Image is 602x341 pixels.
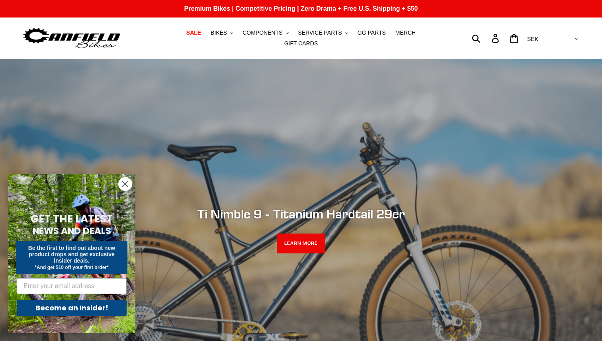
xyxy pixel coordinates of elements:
[186,29,201,36] span: SALE
[284,40,318,47] span: GIFT CARDS
[476,29,496,47] input: Search
[207,27,237,38] button: BIKES
[211,29,227,36] span: BIKES
[298,29,342,36] span: SERVICE PARTS
[294,27,352,38] button: SERVICE PARTS
[391,27,420,38] a: MERCH
[22,26,121,51] img: Canfield Bikes
[28,245,115,264] span: Be the first to find out about new product drops and get exclusive insider deals.
[17,278,127,294] input: Enter your email address
[182,27,205,38] a: SALE
[238,27,292,38] button: COMPONENTS
[118,177,132,191] button: Close dialog
[277,234,326,253] a: LEARN MORE
[280,38,322,49] a: GIFT CARDS
[354,27,390,38] a: GG PARTS
[17,300,127,316] button: Become an Insider!
[31,212,113,226] span: GET THE LATEST
[242,29,282,36] span: COMPONENTS
[395,29,416,36] span: MERCH
[358,29,386,36] span: GG PARTS
[35,265,108,270] span: *And get $10 off your first order*
[84,206,518,221] h2: Ti Nimble 9 - Titanium Hardtail 29er
[33,224,111,237] span: NEWS AND DEALS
